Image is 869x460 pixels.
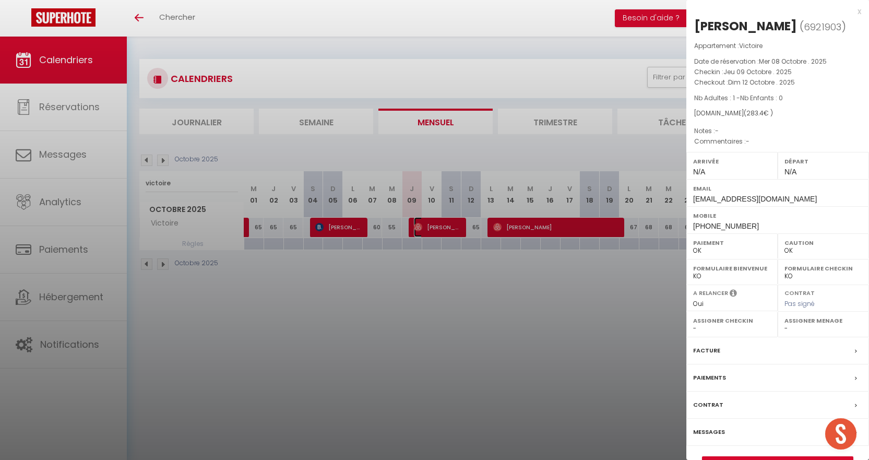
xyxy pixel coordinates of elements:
label: Arrivée [693,156,771,167]
span: [PHONE_NUMBER] [693,222,759,230]
label: Mobile [693,210,862,221]
span: - [715,126,719,135]
p: Appartement : [694,41,861,51]
div: Ouvrir le chat [825,418,856,450]
span: ( ) [800,19,846,34]
label: Email [693,183,862,194]
label: Formulaire Checkin [784,263,862,274]
div: [PERSON_NAME] [694,18,797,34]
span: N/A [693,168,705,176]
label: Formulaire Bienvenue [693,263,771,274]
label: Messages [693,427,725,438]
div: x [686,5,861,18]
label: Paiements [693,372,726,383]
label: Départ [784,156,862,167]
label: Assigner Menage [784,315,862,326]
span: Victoire [739,41,763,50]
label: Caution [784,238,862,248]
span: [EMAIL_ADDRESS][DOMAIN_NAME] [693,195,817,203]
span: Dim 12 Octobre . 2025 [728,78,795,87]
p: Date de réservation : [694,56,861,67]
label: Paiement [693,238,771,248]
div: [DOMAIN_NAME] [694,109,861,119]
span: N/A [784,168,796,176]
label: Contrat [693,399,723,410]
span: - [746,137,749,146]
span: Mer 08 Octobre . 2025 [759,57,827,66]
span: 6921903 [804,20,841,33]
p: Checkin : [694,67,861,77]
p: Checkout : [694,77,861,88]
p: Commentaires : [694,136,861,147]
span: ( € ) [744,109,773,117]
span: Nb Enfants : 0 [740,93,783,102]
p: Notes : [694,126,861,136]
label: Contrat [784,289,815,296]
span: Nb Adultes : 1 - [694,93,783,102]
i: Sélectionner OUI si vous souhaiter envoyer les séquences de messages post-checkout [730,289,737,300]
span: Jeu 09 Octobre . 2025 [723,67,792,76]
span: Pas signé [784,299,815,308]
label: Facture [693,345,720,356]
label: Assigner Checkin [693,315,771,326]
span: 283.4 [746,109,764,117]
label: A relancer [693,289,728,298]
